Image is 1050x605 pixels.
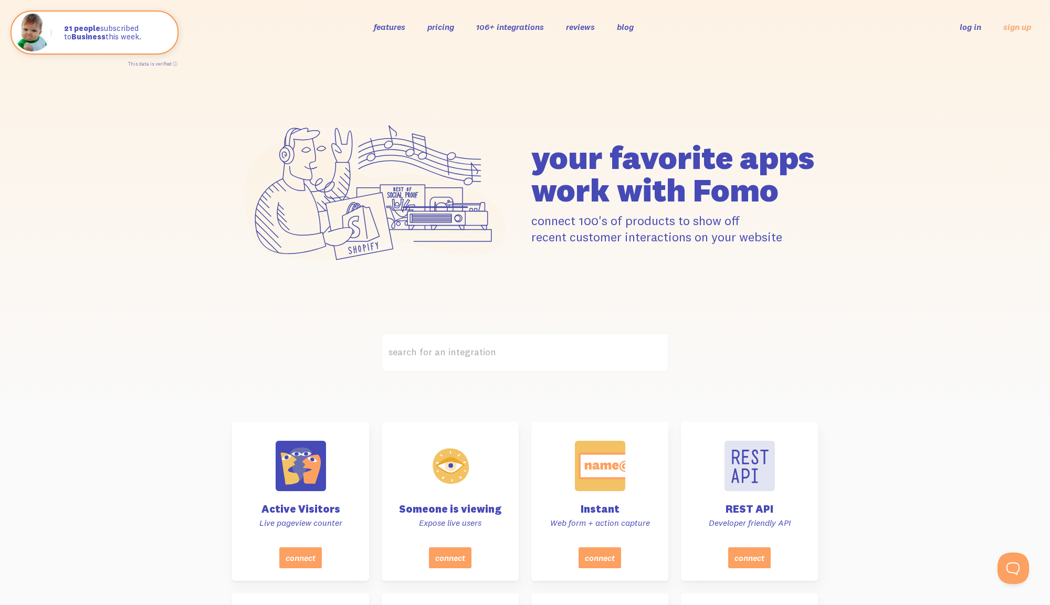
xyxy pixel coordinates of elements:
strong: 21 people [64,23,100,33]
a: blog [617,22,634,32]
button: connect [728,547,771,568]
a: log in [960,22,981,32]
a: sign up [1003,22,1031,33]
a: features [374,22,405,32]
p: connect 100's of products to show off recent customer interactions on your website [531,213,818,245]
p: Web form + action capture [544,517,656,528]
p: Expose live users [394,517,506,528]
p: subscribed to this week. [64,24,167,41]
a: pricing [427,22,454,32]
button: connect [429,547,471,568]
iframe: Help Scout Beacon - Open [997,553,1029,584]
img: Fomo [14,14,51,51]
h4: Active Visitors [245,504,356,514]
label: search for an integration [382,333,668,372]
p: Developer friendly API [694,517,805,528]
button: connect [279,547,322,568]
h4: REST API [694,504,805,514]
strong: Business [71,31,106,41]
a: Active Visitors Live pageview counter connect [232,422,369,581]
a: 106+ integrations [476,22,544,32]
h4: Someone is viewing [394,504,506,514]
a: REST API Developer friendly API connect [681,422,818,581]
h4: Instant [544,504,656,514]
a: reviews [566,22,595,32]
p: Live pageview counter [245,517,356,528]
a: This data is verified ⓘ [128,61,177,67]
h1: your favorite apps work with Fomo [531,141,818,206]
a: Someone is viewing Expose live users connect [382,422,519,581]
button: connect [579,547,621,568]
a: Instant Web form + action capture connect [531,422,668,581]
